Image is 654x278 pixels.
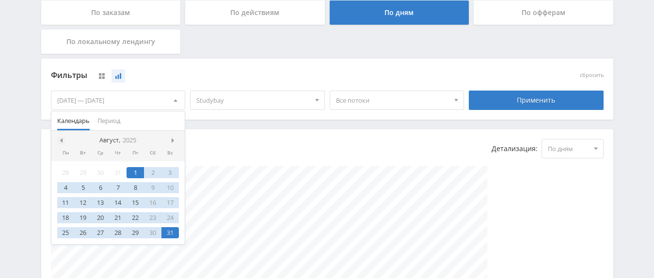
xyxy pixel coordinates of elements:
div: 25 [57,227,75,238]
span: Календарь [57,111,90,130]
div: 14 [109,197,127,208]
div: 28 [57,167,75,178]
div: Применить [469,91,604,110]
div: По офферам [474,0,613,25]
div: 28 [109,227,127,238]
div: 18 [57,212,75,223]
div: Пн [57,150,75,156]
div: Пт [127,150,144,156]
span: Все потоки [336,91,449,109]
div: 31 [161,227,179,238]
button: Период [94,111,124,130]
div: 11 [57,197,75,208]
span: По дням [548,139,589,158]
div: По заказам [41,0,181,25]
span: Детализация: [492,145,538,153]
span: Период [97,111,120,130]
div: 24 [161,212,179,223]
div: [DATE] — [DATE] [51,91,185,109]
div: 12 [74,197,92,208]
div: 27 [92,227,109,238]
div: 22 [127,212,144,223]
div: 31 [109,167,127,178]
div: 30 [144,227,161,238]
div: 17 [161,197,179,208]
button: Календарь [53,111,94,130]
div: Вс [161,150,179,156]
div: 6 [92,182,109,193]
button: сбросить [580,72,604,78]
div: Фильтры [51,68,464,83]
span: Studybay [196,91,310,109]
div: 15 [127,197,144,208]
div: 1 [127,167,144,178]
div: 2 [144,167,161,178]
div: 19 [74,212,92,223]
div: 20 [92,212,109,223]
div: 7 [109,182,127,193]
div: 13 [92,197,109,208]
div: 10 [161,182,179,193]
div: 30 [92,167,109,178]
div: 4 [57,182,75,193]
div: 29 [74,167,92,178]
div: Вт [74,150,92,156]
div: Август, [96,137,140,144]
div: 29 [127,227,144,238]
div: По локальному лендингу [41,30,181,54]
div: 8 [127,182,144,193]
div: 21 [109,212,127,223]
div: 3 [161,167,179,178]
div: 23 [144,212,161,223]
div: По дням [330,0,469,25]
div: Ср [92,150,109,156]
div: 26 [74,227,92,238]
div: 16 [144,197,161,208]
div: Сб [144,150,161,156]
div: Чт [109,150,127,156]
div: 5 [74,182,92,193]
i: 2025 [123,137,136,144]
div: По действиям [185,0,325,25]
div: 9 [144,182,161,193]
